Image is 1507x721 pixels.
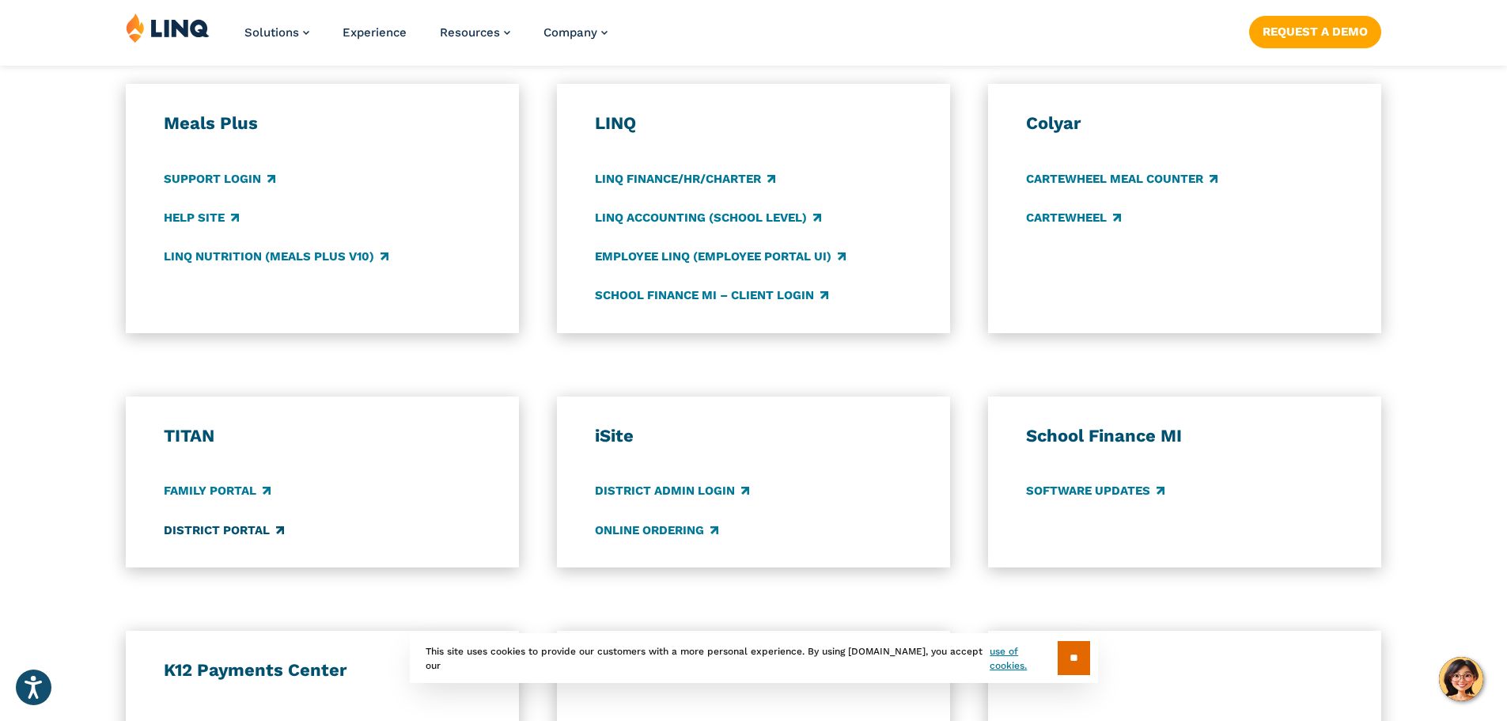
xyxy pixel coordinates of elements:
[164,170,275,188] a: Support Login
[244,25,299,40] span: Solutions
[595,522,718,539] a: Online Ordering
[410,633,1098,683] div: This site uses cookies to provide our customers with a more personal experience. By using [DOMAIN...
[595,209,821,226] a: LINQ Accounting (school level)
[343,25,407,40] a: Experience
[595,170,775,188] a: LINQ Finance/HR/Charter
[595,483,749,500] a: District Admin Login
[1026,170,1217,188] a: CARTEWHEEL Meal Counter
[1249,13,1381,47] nav: Button Navigation
[1026,425,1344,447] h3: School Finance MI
[164,483,271,500] a: Family Portal
[1249,16,1381,47] a: Request a Demo
[595,425,913,447] h3: iSite
[126,13,210,43] img: LINQ | K‑12 Software
[440,25,510,40] a: Resources
[164,522,284,539] a: District Portal
[543,25,608,40] a: Company
[1026,483,1164,500] a: Software Updates
[244,13,608,65] nav: Primary Navigation
[244,25,309,40] a: Solutions
[990,644,1057,673] a: use of cookies.
[440,25,500,40] span: Resources
[595,287,828,304] a: School Finance MI – Client Login
[164,209,239,226] a: Help Site
[595,112,913,135] h3: LINQ
[543,25,597,40] span: Company
[1026,209,1121,226] a: CARTEWHEEL
[1439,657,1483,701] button: Hello, have a question? Let’s chat.
[164,425,482,447] h3: TITAN
[164,248,388,265] a: LINQ Nutrition (Meals Plus v10)
[164,112,482,135] h3: Meals Plus
[595,248,846,265] a: Employee LINQ (Employee Portal UI)
[1026,112,1344,135] h3: Colyar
